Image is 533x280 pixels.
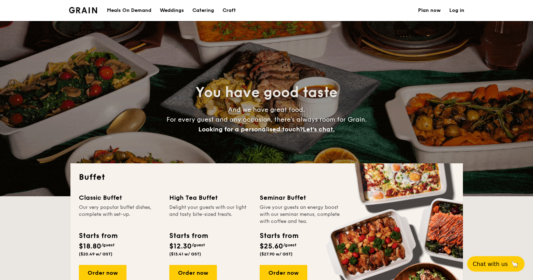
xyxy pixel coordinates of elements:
[303,125,335,133] span: Let's chat.
[79,204,161,225] div: Our very popular buffet dishes, complete with set-up.
[79,231,117,241] div: Starts from
[473,261,508,267] span: Chat with us
[69,7,97,13] img: Grain
[198,125,303,133] span: Looking for a personalised touch?
[79,172,455,183] h2: Buffet
[283,243,296,247] span: /guest
[467,256,525,272] button: Chat with us🦙
[169,231,207,241] div: Starts from
[192,243,205,247] span: /guest
[79,242,101,251] span: $18.80
[79,193,161,203] div: Classic Buffet
[260,242,283,251] span: $25.60
[169,204,251,225] div: Delight your guests with our light and tasty bite-sized treats.
[169,193,251,203] div: High Tea Buffet
[169,242,192,251] span: $12.30
[69,7,97,13] a: Logotype
[511,260,519,268] span: 🦙
[196,84,337,101] span: You have good taste
[166,106,367,133] span: And we have great food. For every guest and any occasion, there’s always room for Grain.
[260,204,342,225] div: Give your guests an energy boost with our seminar menus, complete with coffee and tea.
[260,231,298,241] div: Starts from
[79,252,112,257] span: ($20.49 w/ GST)
[101,243,115,247] span: /guest
[260,193,342,203] div: Seminar Buffet
[260,252,293,257] span: ($27.90 w/ GST)
[169,252,201,257] span: ($13.41 w/ GST)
